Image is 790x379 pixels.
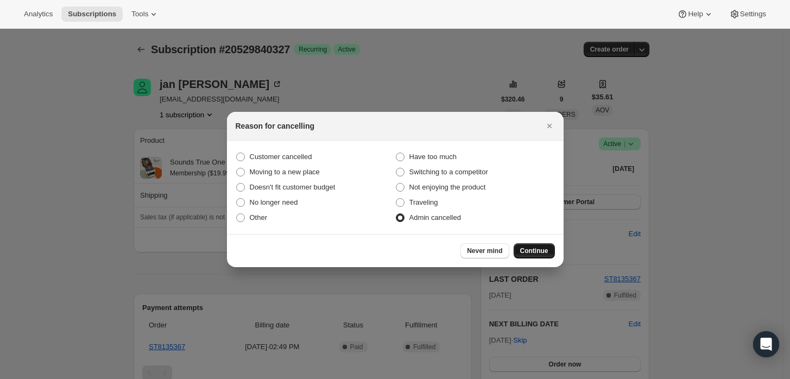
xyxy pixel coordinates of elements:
button: Close [542,118,557,134]
button: Help [671,7,720,22]
span: Help [688,10,703,18]
h2: Reason for cancelling [236,121,314,131]
span: Traveling [409,198,438,206]
span: Not enjoying the product [409,183,486,191]
span: No longer need [250,198,298,206]
button: Analytics [17,7,59,22]
span: Switching to a competitor [409,168,488,176]
span: Other [250,213,268,222]
span: Doesn't fit customer budget [250,183,336,191]
span: Have too much [409,153,457,161]
button: Never mind [460,243,509,258]
span: Subscriptions [68,10,116,18]
span: Customer cancelled [250,153,312,161]
button: Subscriptions [61,7,123,22]
div: Open Intercom Messenger [753,331,779,357]
span: Continue [520,247,548,255]
span: Settings [740,10,766,18]
span: Never mind [467,247,502,255]
span: Analytics [24,10,53,18]
button: Continue [514,243,555,258]
button: Settings [723,7,773,22]
button: Tools [125,7,166,22]
span: Moving to a new place [250,168,320,176]
span: Tools [131,10,148,18]
span: Admin cancelled [409,213,461,222]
